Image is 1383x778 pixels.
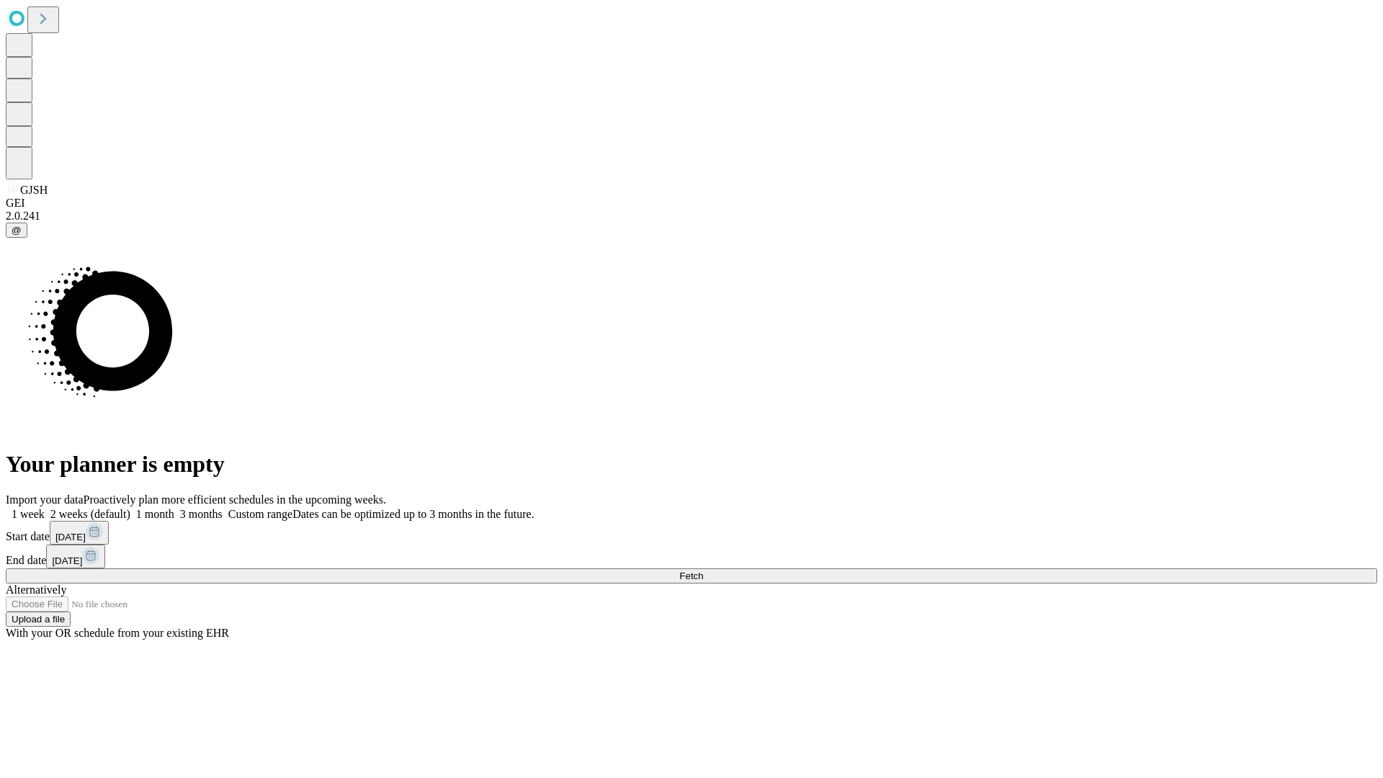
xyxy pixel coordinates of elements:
span: Proactively plan more efficient schedules in the upcoming weeks. [84,493,386,506]
button: [DATE] [50,521,109,545]
button: Fetch [6,568,1377,583]
h1: Your planner is empty [6,451,1377,478]
span: 3 months [180,508,223,520]
span: GJSH [20,184,48,196]
span: Dates can be optimized up to 3 months in the future. [292,508,534,520]
span: 1 week [12,508,45,520]
span: 1 month [136,508,174,520]
span: @ [12,225,22,236]
span: Alternatively [6,583,66,596]
span: Import your data [6,493,84,506]
span: 2 weeks (default) [50,508,130,520]
div: Start date [6,521,1377,545]
span: Fetch [679,571,703,581]
div: End date [6,545,1377,568]
span: [DATE] [55,532,86,542]
div: GEI [6,197,1377,210]
span: [DATE] [52,555,82,566]
button: @ [6,223,27,238]
button: [DATE] [46,545,105,568]
span: Custom range [228,508,292,520]
div: 2.0.241 [6,210,1377,223]
button: Upload a file [6,612,71,627]
span: With your OR schedule from your existing EHR [6,627,229,639]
